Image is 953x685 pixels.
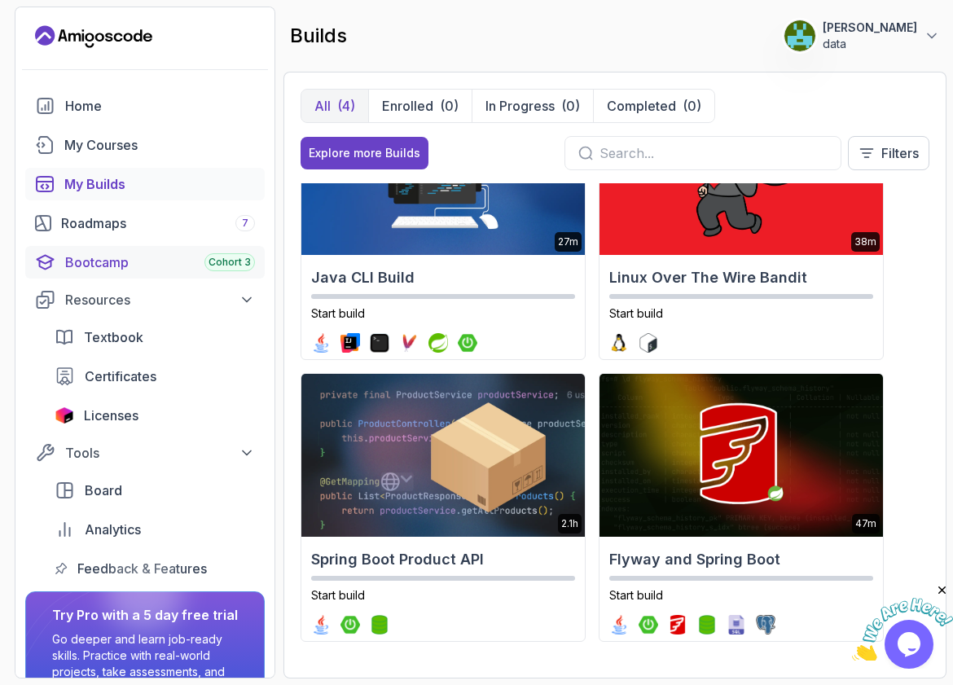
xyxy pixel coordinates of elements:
p: 38m [854,235,876,248]
p: [PERSON_NAME] [823,20,917,36]
img: java logo [311,615,331,635]
a: builds [25,168,265,200]
a: certificates [45,360,265,393]
img: spring-boot logo [340,615,360,635]
a: home [25,90,265,122]
h2: Flyway and Spring Boot [609,548,873,571]
img: spring-data-jpa logo [370,615,389,635]
img: intellij logo [340,333,360,353]
div: Bootcamp [65,252,255,272]
button: Resources [25,285,265,314]
span: Textbook [84,327,143,347]
img: spring-boot logo [458,333,477,353]
p: Completed [607,96,676,116]
a: bootcamp [25,246,265,279]
span: Board [85,481,122,500]
div: My Builds [64,174,255,194]
img: spring-data-jpa logo [697,615,717,635]
p: 47m [855,517,876,530]
h2: Linux Over The Wire Bandit [609,266,873,289]
p: Filters [881,143,919,163]
button: Enrolled(0) [368,90,472,122]
button: In Progress(0) [472,90,593,122]
div: Explore more Builds [309,145,420,161]
img: postgres logo [756,615,775,635]
span: Start build [609,588,663,602]
button: All(4) [301,90,368,122]
img: linux logo [609,333,629,353]
div: Roadmaps [61,213,255,233]
img: terminal logo [370,333,389,353]
img: spring-boot logo [639,615,658,635]
p: 2.1h [561,517,578,530]
p: In Progress [485,96,555,116]
span: Start build [609,306,663,320]
button: Completed(0) [593,90,714,122]
h2: builds [290,23,347,49]
p: 27m [558,235,578,248]
p: All [314,96,331,116]
a: feedback [45,552,265,585]
img: Spring Boot Product API card [301,374,585,537]
span: Cohort 3 [209,256,251,269]
button: Filters [848,136,929,170]
img: maven logo [399,333,419,353]
h2: Spring Boot Product API [311,548,575,571]
input: Search... [599,143,828,163]
a: Linux Over The Wire Bandit card38mLinux Over The Wire BanditStart buildlinux logobash logo [599,91,884,360]
button: Tools [25,438,265,468]
p: data [823,36,917,52]
span: Analytics [85,520,141,539]
button: Explore more Builds [301,137,428,169]
span: Licenses [84,406,138,425]
a: Landing page [35,24,152,50]
div: (4) [337,96,355,116]
span: 7 [242,217,248,230]
h2: Java CLI Build [311,266,575,289]
a: Flyway and Spring Boot card47mFlyway and Spring BootStart buildjava logospring-boot logoflyway lo... [599,373,884,642]
img: java logo [609,615,629,635]
a: Java CLI Build card27mJava CLI BuildStart buildjava logointellij logoterminal logomaven logosprin... [301,91,586,360]
a: analytics [45,513,265,546]
div: (0) [683,96,701,116]
a: board [45,474,265,507]
img: java logo [311,333,331,353]
div: (0) [561,96,580,116]
span: Certificates [85,367,156,386]
a: licenses [45,399,265,432]
a: courses [25,129,265,161]
span: Feedback & Features [77,559,207,578]
span: Start build [311,306,365,320]
img: Flyway and Spring Boot card [599,374,883,537]
iframe: chat widget [852,583,953,661]
p: Enrolled [382,96,433,116]
span: Start build [311,588,365,602]
img: flyway logo [668,615,687,635]
div: Home [65,96,255,116]
a: Spring Boot Product API card2.1hSpring Boot Product APIStart buildjava logospring-boot logospring... [301,373,586,642]
div: (0) [440,96,459,116]
img: sql logo [727,615,746,635]
button: user profile image[PERSON_NAME]data [784,20,940,52]
a: roadmaps [25,207,265,239]
img: spring logo [428,333,448,353]
img: bash logo [639,333,658,353]
div: Resources [65,290,255,310]
a: textbook [45,321,265,353]
div: My Courses [64,135,255,155]
div: Tools [65,443,255,463]
img: jetbrains icon [55,407,74,424]
img: user profile image [784,20,815,51]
